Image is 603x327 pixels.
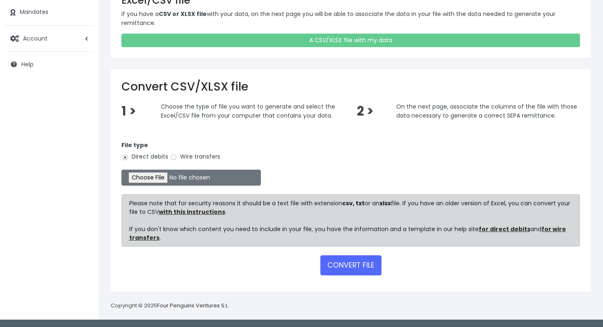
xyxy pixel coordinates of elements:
a: Account [4,30,94,47]
strong: CSV or XLSX file [159,10,207,18]
div: Please note that for security reasons it should be a text file with extension or an file. If you ... [121,194,580,247]
span: Account [23,34,48,42]
span: On the next page, associate the columns of the file with those data necessary to generate a corre... [396,102,577,120]
span: 2 > [357,102,374,120]
span: Choose the type of file you want to generate and select the Excel/CSV file from your computer tha... [161,102,335,120]
span: Help [21,60,34,68]
a: A CSV/XLSX file with my data [121,34,580,47]
p: If you have a with your data, on the next page you will be able to associate the data in your fil... [121,9,580,28]
strong: xlsx [379,199,391,207]
strong: File type [121,141,148,149]
h2: Convert CSV/XLSX file [121,80,580,94]
a: for direct debits [479,225,530,233]
strong: csv, txt [342,199,365,207]
a: with this instructions [159,208,225,216]
a: Four Penguins Ventures S.L. [157,302,229,309]
button: CONVERT FILE [320,255,381,275]
a: Help [4,56,94,73]
span: 1 > [121,102,136,120]
label: Direct debits [121,152,168,161]
a: Mandates [4,4,94,21]
label: Wire transfers [170,152,220,161]
p: Copyright © 2025 . [111,302,230,310]
a: for wire transfers [129,225,566,242]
